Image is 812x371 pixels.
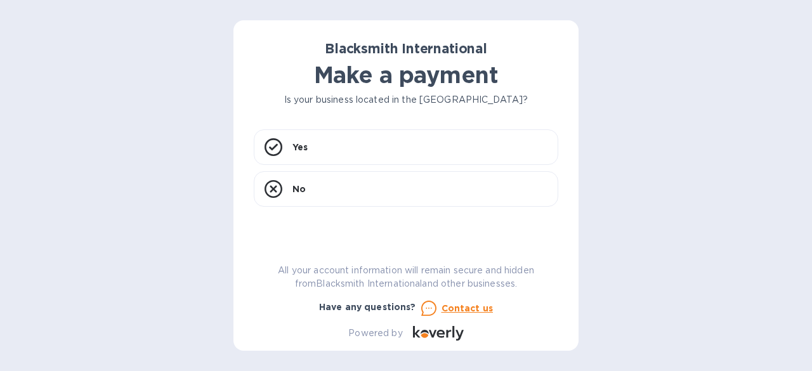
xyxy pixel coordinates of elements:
p: Is your business located in the [GEOGRAPHIC_DATA]? [254,93,558,107]
p: All your account information will remain secure and hidden from Blacksmith International and othe... [254,264,558,290]
p: Yes [292,141,308,153]
h1: Make a payment [254,62,558,88]
p: No [292,183,306,195]
b: Have any questions? [319,302,416,312]
b: Blacksmith International [325,41,487,56]
u: Contact us [442,303,494,313]
p: Powered by [348,327,402,340]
